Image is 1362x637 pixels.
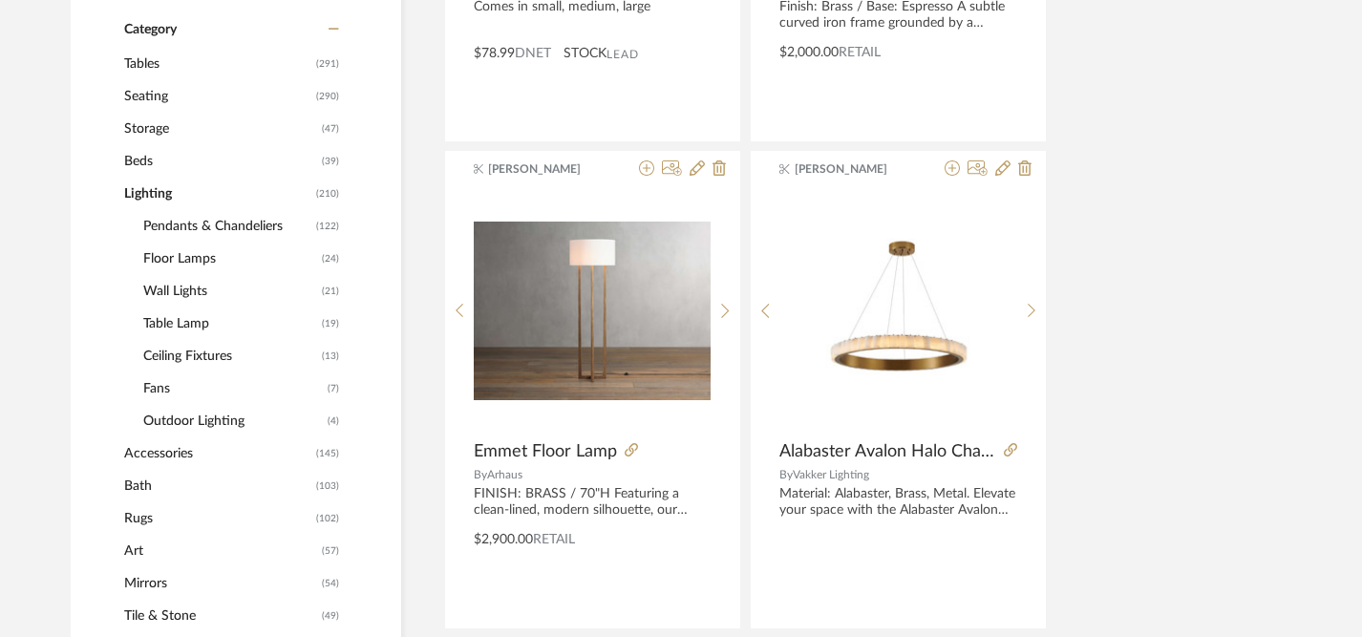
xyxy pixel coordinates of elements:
[316,503,339,534] span: (102)
[474,222,711,399] img: Emmet Floor Lamp
[607,48,639,61] span: Lead
[316,471,339,501] span: (103)
[143,275,317,308] span: Wall Lights
[322,308,339,339] span: (19)
[474,47,515,60] span: $78.99
[322,244,339,274] span: (24)
[779,469,793,480] span: By
[474,486,712,519] div: FINISH: BRASS / 70"H Featuring a clean-lined, modern silhouette, our Emmet Collection’s crisscros...
[143,243,317,275] span: Floor Lamps
[316,179,339,209] span: (210)
[322,114,339,144] span: (47)
[124,567,317,600] span: Mirrors
[328,406,339,436] span: (4)
[124,22,177,38] span: Category
[533,533,575,546] span: Retail
[839,46,881,59] span: Retail
[474,469,487,480] span: By
[316,81,339,112] span: (290)
[779,486,1017,519] div: Material: Alabaster, Brass, Metal. Elevate your space with the Alabaster Avalon Halo Chandelier. ...
[322,536,339,566] span: (57)
[124,113,317,145] span: Storage
[515,47,551,60] span: DNET
[124,502,311,535] span: Rugs
[488,160,608,178] span: [PERSON_NAME]
[143,372,323,405] span: Fans
[143,405,323,437] span: Outdoor Lighting
[779,46,839,59] span: $2,000.00
[779,441,996,462] span: Alabaster Avalon Halo Chandelier
[474,441,617,462] span: Emmet Floor Lamp
[143,340,317,372] span: Ceiling Fixtures
[143,210,311,243] span: Pendants & Chandeliers
[124,470,311,502] span: Bath
[793,469,869,480] span: Vakker Lighting
[322,146,339,177] span: (39)
[795,160,915,178] span: [PERSON_NAME]
[143,308,317,340] span: Table Lamp
[316,49,339,79] span: (291)
[124,535,317,567] span: Art
[124,145,317,178] span: Beds
[316,211,339,242] span: (122)
[124,80,311,113] span: Seating
[322,601,339,631] span: (49)
[124,600,317,632] span: Tile & Stone
[322,568,339,599] span: (54)
[780,193,1017,430] img: Alabaster Avalon Halo Chandelier
[316,438,339,469] span: (145)
[124,437,311,470] span: Accessories
[487,469,522,480] span: Arhaus
[328,373,339,404] span: (7)
[322,276,339,307] span: (21)
[564,44,607,64] span: STOCK
[124,48,311,80] span: Tables
[124,178,311,210] span: Lighting
[322,341,339,372] span: (13)
[474,533,533,546] span: $2,900.00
